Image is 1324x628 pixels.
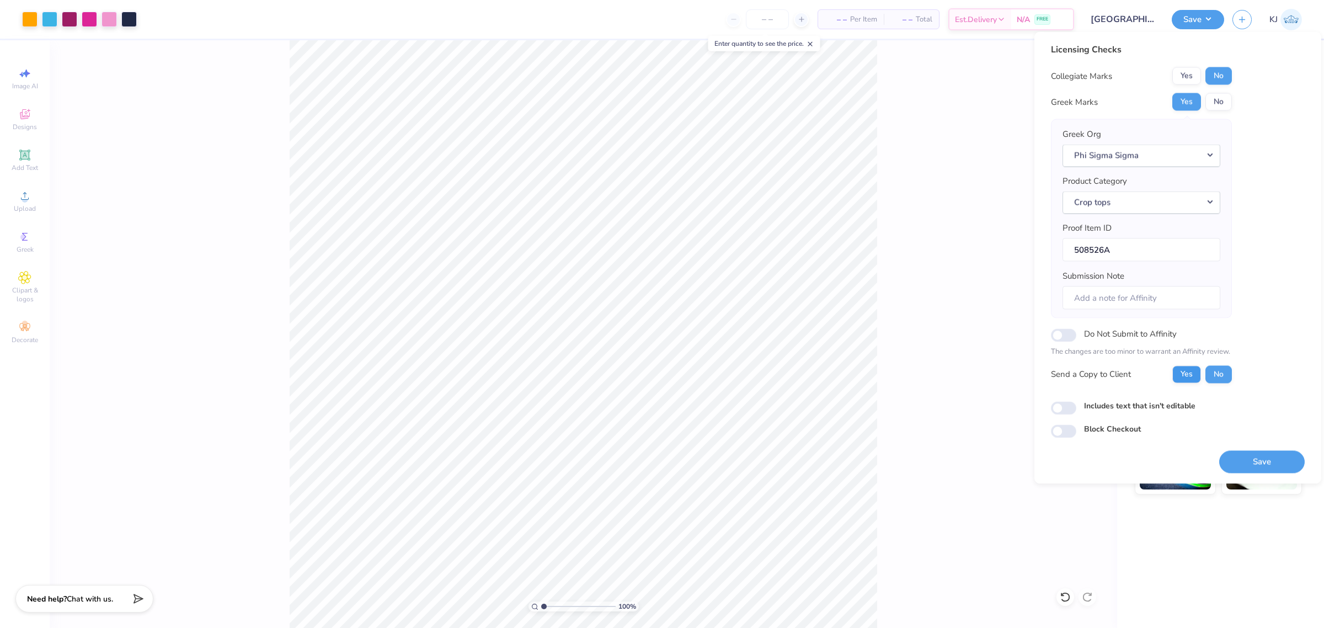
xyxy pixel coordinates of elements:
[1269,13,1278,26] span: KJ
[1051,368,1131,381] div: Send a Copy to Client
[1051,95,1098,108] div: Greek Marks
[708,36,820,51] div: Enter quantity to see the price.
[27,594,67,604] strong: Need help?
[17,245,34,254] span: Greek
[1269,9,1302,30] a: KJ
[12,82,38,91] span: Image AI
[1017,14,1030,25] span: N/A
[1172,93,1201,111] button: Yes
[1063,270,1124,283] label: Submission Note
[825,14,847,25] span: – –
[14,204,36,213] span: Upload
[1205,365,1232,383] button: No
[12,163,38,172] span: Add Text
[890,14,912,25] span: – –
[1280,9,1302,30] img: Kendra Jingco
[1084,423,1141,434] label: Block Checkout
[6,286,44,304] span: Clipart & logos
[1063,222,1112,235] label: Proof Item ID
[1063,286,1220,310] input: Add a note for Affinity
[1063,191,1220,214] button: Crop tops
[1205,67,1232,85] button: No
[1172,365,1201,383] button: Yes
[1205,93,1232,111] button: No
[916,14,932,25] span: Total
[1051,70,1112,82] div: Collegiate Marks
[1063,175,1127,188] label: Product Category
[1084,327,1177,341] label: Do Not Submit to Affinity
[1037,15,1048,23] span: FREE
[1084,400,1195,411] label: Includes text that isn't editable
[67,594,113,604] span: Chat with us.
[955,14,997,25] span: Est. Delivery
[746,9,789,29] input: – –
[1051,43,1232,56] div: Licensing Checks
[1172,67,1201,85] button: Yes
[12,336,38,344] span: Decorate
[1082,8,1163,30] input: Untitled Design
[13,123,37,131] span: Designs
[1063,144,1220,167] button: Phi Sigma Sigma
[1219,450,1305,473] button: Save
[1063,128,1101,141] label: Greek Org
[618,602,636,611] span: 100 %
[1172,10,1224,29] button: Save
[1051,347,1232,358] p: The changes are too minor to warrant an Affinity review.
[850,14,877,25] span: Per Item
